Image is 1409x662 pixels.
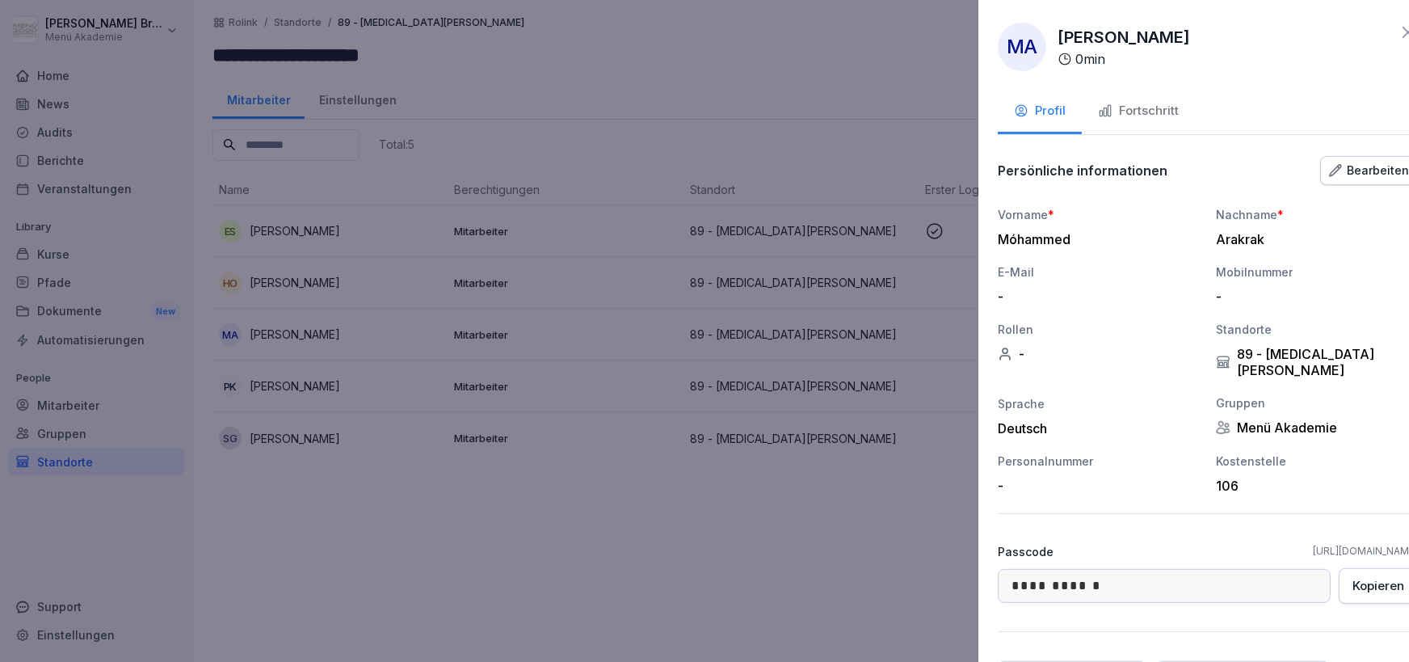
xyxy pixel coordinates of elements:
[998,543,1054,560] p: Passcode
[998,231,1192,247] div: Móhammed
[998,453,1200,470] div: Personalnummer
[998,321,1200,338] div: Rollen
[1075,49,1105,69] p: 0 min
[998,395,1200,412] div: Sprache
[998,264,1200,280] div: E-Mail
[998,420,1200,436] div: Deutsch
[998,91,1082,134] button: Profil
[1058,25,1190,49] p: [PERSON_NAME]
[998,206,1200,223] div: Vorname
[998,289,1192,305] div: -
[998,23,1046,71] div: MA
[1329,162,1409,179] div: Bearbeiten
[1098,102,1179,120] div: Fortschritt
[1014,102,1066,120] div: Profil
[998,478,1192,494] div: -
[1082,91,1195,134] button: Fortschritt
[998,162,1167,179] p: Persönliche informationen
[1352,577,1404,595] div: Kopieren
[998,346,1200,362] div: -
